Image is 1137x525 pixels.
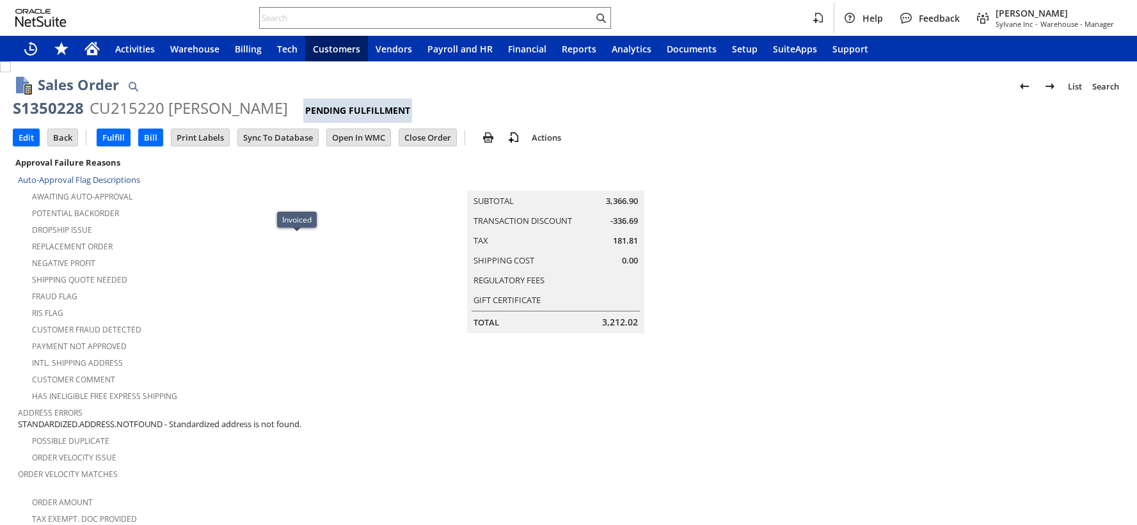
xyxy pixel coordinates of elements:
[32,291,77,302] a: Fraud Flag
[32,308,63,318] a: RIS flag
[467,170,644,191] caption: Summary
[376,43,412,55] span: Vendors
[863,12,883,24] span: Help
[1035,19,1038,29] span: -
[506,130,521,145] img: add-record.svg
[15,9,67,27] svg: logo
[32,274,127,285] a: Shipping Quote Needed
[38,74,119,95] h1: Sales Order
[473,294,541,306] a: Gift Certificate
[1040,19,1114,29] span: Warehouse - Manager
[473,215,572,226] a: Transaction Discount
[84,41,100,56] svg: Home
[919,12,960,24] span: Feedback
[473,195,514,207] a: Subtotal
[659,36,724,61] a: Documents
[562,43,596,55] span: Reports
[473,255,534,266] a: Shipping Cost
[327,129,390,146] input: Open In WMC
[32,341,127,352] a: Payment not approved
[32,391,177,402] a: Has Ineligible Free Express Shipping
[32,324,141,335] a: Customer Fraud Detected
[527,132,566,143] a: Actions
[23,41,38,56] svg: Recent Records
[500,36,554,61] a: Financial
[260,10,593,26] input: Search
[667,43,717,55] span: Documents
[18,174,140,185] a: Auto-Approval Flag Descriptions
[97,129,130,146] input: Fulfill
[1042,79,1058,94] img: Next
[32,435,109,446] a: Possible Duplicate
[238,129,318,146] input: Sync To Database
[610,215,638,227] span: -336.69
[32,357,123,368] a: Intl. Shipping Address
[235,43,262,55] span: Billing
[107,36,163,61] a: Activities
[269,36,305,61] a: Tech
[18,469,118,480] a: Order Velocity Matches
[481,130,496,145] img: print.svg
[115,43,155,55] span: Activities
[420,36,500,61] a: Payroll and HR
[612,43,651,55] span: Analytics
[622,255,638,267] span: 0.00
[77,36,107,61] a: Home
[32,513,137,524] a: Tax Exempt. Doc Provided
[32,258,95,269] a: Negative Profit
[732,43,758,55] span: Setup
[15,36,46,61] a: Recent Records
[48,129,77,146] input: Back
[593,10,608,26] svg: Search
[825,36,876,61] a: Support
[13,129,39,146] input: Edit
[473,235,488,246] a: Tax
[1063,76,1087,97] a: List
[227,36,269,61] a: Billing
[32,208,119,219] a: Potential Backorder
[18,418,301,430] span: STANDARDIZED.ADDRESS.NOTFOUND - Standardized address is not found.
[90,98,288,118] div: CU215220 [PERSON_NAME]
[46,36,77,61] div: Shortcuts
[1017,79,1032,94] img: Previous
[305,36,368,61] a: Customers
[427,43,493,55] span: Payroll and HR
[139,129,163,146] input: Bill
[13,154,378,171] div: Approval Failure Reasons
[1087,76,1124,97] a: Search
[171,129,229,146] input: Print Labels
[13,98,84,118] div: S1350228
[473,274,545,286] a: Regulatory Fees
[606,195,638,207] span: 3,366.90
[773,43,817,55] span: SuiteApps
[32,241,113,252] a: Replacement Order
[996,7,1114,19] span: [PERSON_NAME]
[832,43,868,55] span: Support
[765,36,825,61] a: SuiteApps
[473,317,499,328] a: Total
[32,497,93,508] a: Order Amount
[303,98,412,123] div: Pending Fulfillment
[368,36,420,61] a: Vendors
[604,36,659,61] a: Analytics
[277,43,298,55] span: Tech
[313,43,360,55] span: Customers
[163,36,227,61] a: Warehouse
[32,374,115,385] a: Customer Comment
[54,41,69,56] svg: Shortcuts
[32,191,132,202] a: Awaiting Auto-Approval
[170,43,219,55] span: Warehouse
[554,36,604,61] a: Reports
[32,224,92,235] a: Dropship Issue
[32,452,116,463] a: Order Velocity Issue
[399,129,456,146] input: Close Order
[18,407,83,418] a: Address Errors
[602,316,638,329] span: 3,212.02
[613,235,638,247] span: 181.81
[724,36,765,61] a: Setup
[996,19,1033,29] span: Sylvane Inc
[282,214,312,225] div: Invoiced
[508,43,546,55] span: Financial
[125,79,141,94] img: Quick Find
